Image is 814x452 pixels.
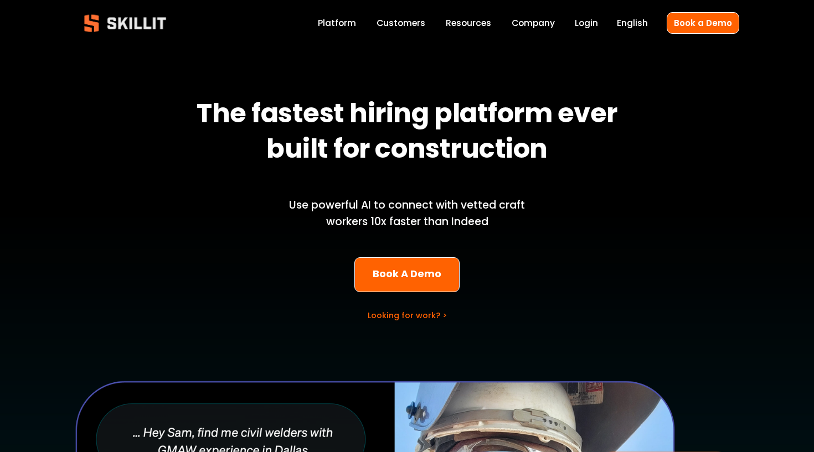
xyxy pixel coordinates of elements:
[617,15,648,30] div: language picker
[377,15,425,30] a: Customers
[75,7,176,40] img: Skillit
[667,12,739,34] a: Book a Demo
[270,197,544,231] p: Use powerful AI to connect with vetted craft workers 10x faster than Indeed
[197,93,622,174] strong: The fastest hiring platform ever built for construction
[617,17,648,29] span: English
[318,15,356,30] a: Platform
[575,15,598,30] a: Login
[354,257,460,292] a: Book A Demo
[446,15,491,30] a: folder dropdown
[368,310,447,321] a: Looking for work? >
[512,15,555,30] a: Company
[446,17,491,29] span: Resources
